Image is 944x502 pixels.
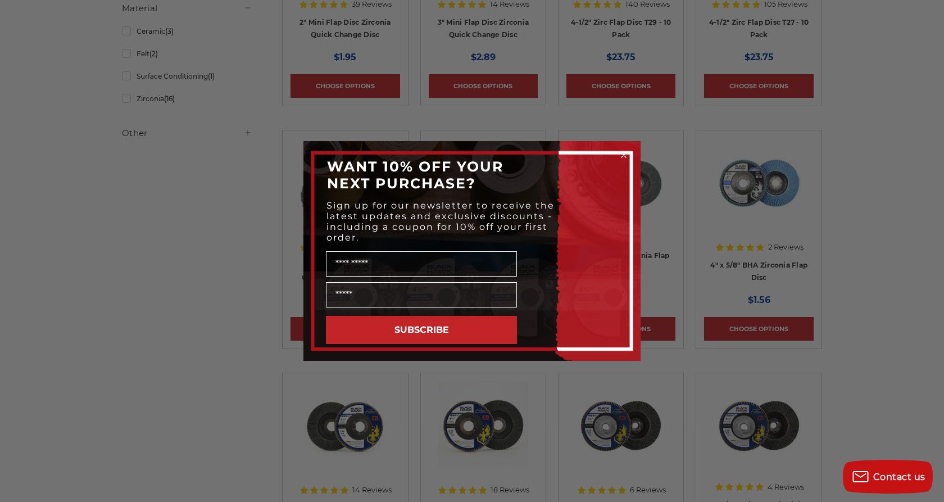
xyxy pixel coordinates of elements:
button: SUBSCRIBE [326,316,517,344]
button: Contact us [843,460,933,494]
span: WANT 10% OFF YOUR NEXT PURCHASE? [327,158,503,192]
input: Email [326,282,517,307]
span: Sign up for our newsletter to receive the latest updates and exclusive discounts - including a co... [326,200,555,243]
button: Close dialog [618,150,629,161]
span: Contact us [873,472,925,482]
